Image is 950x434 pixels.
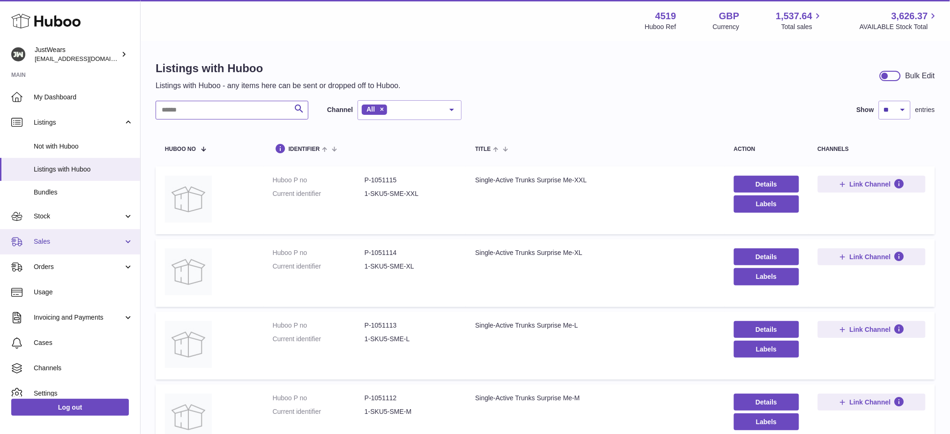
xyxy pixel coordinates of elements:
[891,10,928,22] span: 3,626.37
[34,142,133,151] span: Not with Huboo
[719,10,739,22] strong: GBP
[34,212,123,221] span: Stock
[655,10,676,22] strong: 4519
[860,22,939,31] span: AVAILABLE Stock Total
[34,288,133,297] span: Usage
[776,10,813,22] span: 1,537.64
[860,10,939,31] a: 3,626.37 AVAILABLE Stock Total
[35,45,119,63] div: JustWears
[645,22,676,31] div: Huboo Ref
[781,22,823,31] span: Total sales
[776,10,823,31] a: 1,537.64 Total sales
[35,55,138,62] span: [EMAIL_ADDRESS][DOMAIN_NAME]
[34,237,123,246] span: Sales
[34,313,123,322] span: Invoicing and Payments
[11,399,129,416] a: Log out
[34,188,133,197] span: Bundles
[34,165,133,174] span: Listings with Huboo
[34,262,123,271] span: Orders
[11,47,25,61] img: internalAdmin-4519@internal.huboo.com
[34,338,133,347] span: Cases
[34,93,133,102] span: My Dashboard
[34,364,133,373] span: Channels
[34,389,133,398] span: Settings
[713,22,740,31] div: Currency
[34,118,123,127] span: Listings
